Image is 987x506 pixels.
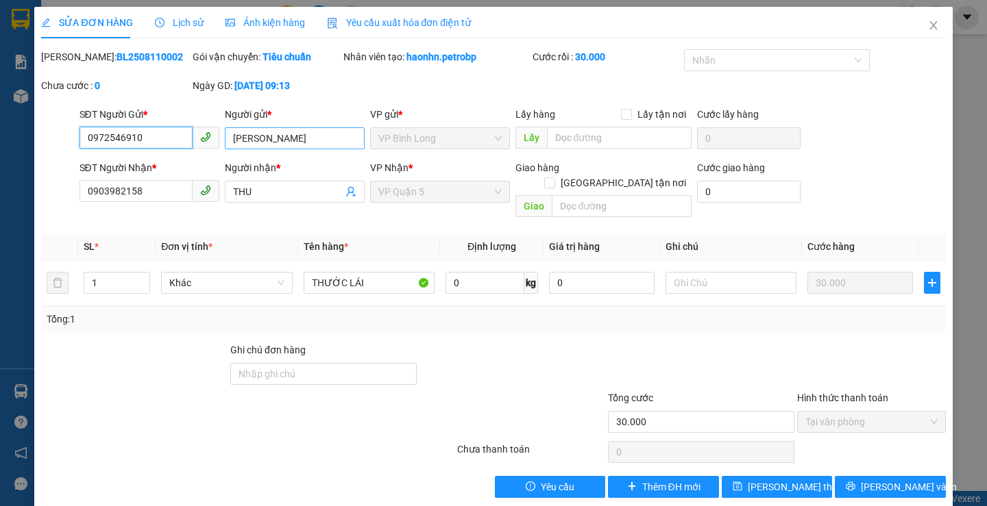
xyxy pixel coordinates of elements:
button: plusThêm ĐH mới [608,476,718,498]
div: VP gửi [370,107,510,122]
span: Khác [169,273,284,293]
span: Giao hàng [515,162,559,173]
span: save [733,481,742,492]
input: Dọc đường [547,127,692,149]
span: user-add [345,186,356,197]
span: picture [226,18,235,27]
b: BL2508110002 [117,51,183,62]
label: Cước giao hàng [697,162,765,173]
div: Gói vận chuyển: [193,49,341,64]
span: Đơn vị tính [161,241,212,252]
span: Giá trị hàng [549,241,600,252]
span: printer [846,481,855,492]
span: Yêu cầu xuất hóa đơn điện tử [327,17,472,28]
span: [GEOGRAPHIC_DATA] tận nơi [555,175,692,190]
div: Người gửi [225,107,365,122]
b: haonhn.petrobp [406,51,476,62]
input: Ghi Chú [666,272,796,294]
span: phone [200,131,211,142]
div: Chưa cước : [41,78,190,93]
b: 30.000 [575,51,605,62]
input: Cước lấy hàng [697,127,801,149]
button: exclamation-circleYêu cầu [495,476,605,498]
span: Tổng cước [608,392,653,403]
span: SỬA ĐƠN HÀNG [41,17,132,28]
span: Decrease Value [134,283,149,293]
input: Dọc đường [552,195,692,217]
span: Lấy [515,127,547,149]
button: Close [914,7,953,45]
label: Cước lấy hàng [697,109,759,120]
div: Chưa thanh toán [456,442,607,466]
span: clock-circle [155,18,164,27]
label: Hình thức thanh toán [797,392,888,403]
span: kg [524,272,538,294]
button: save[PERSON_NAME] thay đổi [722,476,832,498]
span: [PERSON_NAME] và In [861,479,957,494]
span: Lịch sử [155,17,204,28]
th: Ghi chú [660,233,802,260]
span: [PERSON_NAME] thay đổi [748,479,857,494]
div: SĐT Người Gửi [80,107,219,122]
button: delete [47,272,69,294]
span: phone [200,185,211,196]
span: edit [41,18,51,27]
span: Tên hàng [304,241,348,252]
span: plus [925,277,940,288]
button: plus [924,272,940,294]
span: up [138,275,147,283]
span: close [928,20,939,31]
span: Ảnh kiện hàng [226,17,305,28]
label: Ghi chú đơn hàng [230,344,306,355]
span: Định lượng [467,241,516,252]
span: Giao [515,195,552,217]
span: Increase Value [134,273,149,283]
input: Cước giao hàng [697,181,801,203]
div: Tổng: 1 [47,312,382,327]
b: 0 [95,80,100,91]
span: Thêm ĐH mới [642,479,700,494]
div: SĐT Người Nhận [80,160,219,175]
span: Cước hàng [807,241,855,252]
img: icon [327,18,338,29]
b: [DATE] 09:13 [234,80,290,91]
span: VP Nhận [370,162,409,173]
div: Người nhận [225,160,365,175]
span: VP Bình Long [378,128,502,149]
input: VD: Bàn, Ghế [304,272,435,294]
button: printer[PERSON_NAME] và In [835,476,945,498]
div: Nhân viên tạo: [343,49,530,64]
span: Lấy hàng [515,109,555,120]
span: SL [84,241,95,252]
div: Cước rồi : [533,49,681,64]
span: Lấy tận nơi [632,107,692,122]
input: 0 [807,272,913,294]
span: plus [627,481,637,492]
div: [PERSON_NAME]: [41,49,190,64]
span: down [138,284,147,292]
span: Yêu cầu [541,479,574,494]
span: Tại văn phòng [805,412,938,432]
b: Tiêu chuẩn [263,51,311,62]
input: Ghi chú đơn hàng [230,363,417,385]
span: exclamation-circle [526,481,535,492]
div: Ngày GD: [193,78,341,93]
span: VP Quận 5 [378,181,502,202]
